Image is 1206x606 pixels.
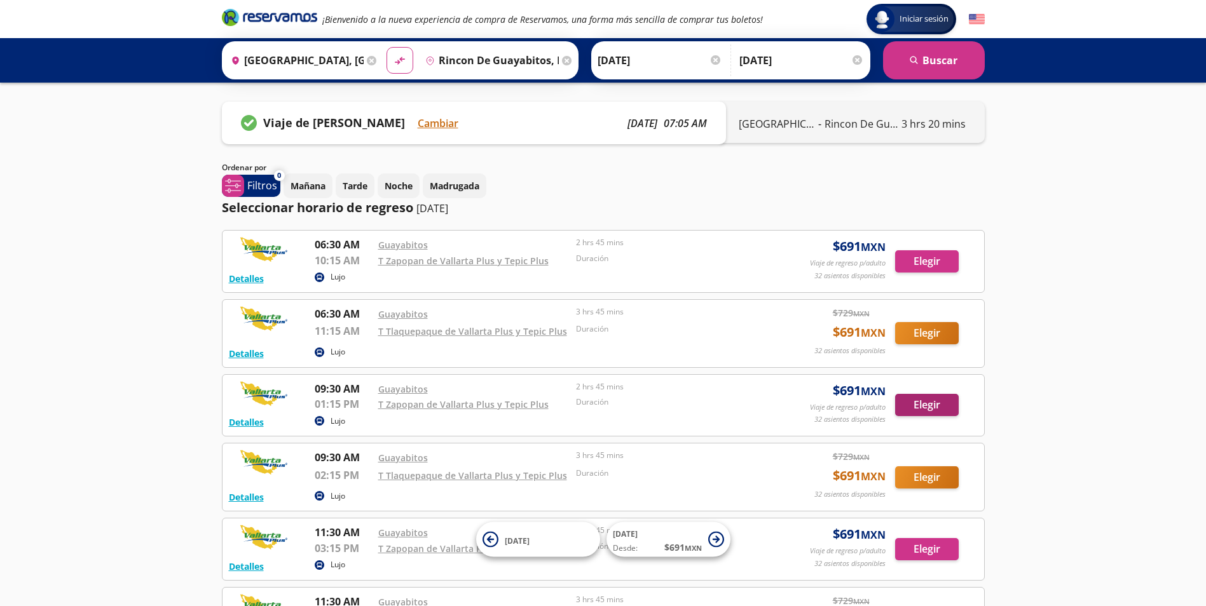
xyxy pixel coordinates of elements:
small: MXN [685,543,702,553]
span: Iniciar sesión [894,13,954,25]
p: 2 hrs 45 mins [576,381,768,393]
button: Elegir [895,466,959,488]
p: Mañana [291,179,325,192]
a: T Zapopan de Vallarta Plus y Tepic Plus [378,255,549,267]
button: Elegir [895,538,959,560]
p: Lujo [331,346,345,358]
div: - [739,116,901,131]
p: Filtros [247,178,277,193]
input: Elegir Fecha [598,44,722,76]
p: 06:30 AM [315,237,372,252]
input: Opcional [739,44,864,76]
button: Detalles [229,415,264,429]
span: $ 729 [833,306,870,320]
small: MXN [861,469,886,483]
p: 02:15 PM [315,468,372,483]
p: Seleccionar horario de regreso [222,198,413,217]
p: Noche [385,179,413,192]
p: 09:30 AM [315,450,372,465]
p: Lujo [331,271,345,283]
img: RESERVAMOS [229,237,299,262]
p: 2 hrs 45 mins [576,237,768,248]
small: MXN [861,326,886,340]
p: 06:30 AM [315,306,372,321]
p: Duración [576,468,768,479]
a: Guayabitos [378,239,428,251]
p: 10:15 AM [315,253,372,268]
button: Madrugada [423,173,486,198]
em: ¡Bienvenido a la nueva experiencia de compra de Reservamos, una forma más sencilla de comprar tus... [322,13,763,25]
p: Duración [576,253,768,264]
p: [GEOGRAPHIC_DATA] [739,116,815,131]
button: Tarde [336,173,374,198]
p: 32 asientos disponibles [814,414,886,425]
a: T Zapopan de Vallarta Plus y Tepic Plus [378,398,549,410]
button: Detalles [229,272,264,285]
span: $ 729 [833,450,870,463]
span: $ 691 [833,237,886,256]
small: MXN [853,452,870,462]
p: Viaje de [PERSON_NAME] [263,114,405,131]
span: $ 691 [833,381,886,400]
button: Elegir [895,250,959,273]
p: Ordenar por [222,162,266,173]
span: $ 691 [833,525,886,544]
p: 32 asientos disponibles [814,558,886,569]
p: Rincon De Guayabitos [825,116,901,131]
small: MXN [853,596,870,606]
span: [DATE] [505,535,530,546]
p: 07:05 AM [664,116,707,131]
img: RESERVAMOS [229,525,299,550]
p: 3 hrs 45 mins [576,450,768,461]
p: [DATE] [627,116,657,131]
a: T Tlaquepaque de Vallarta Plus y Tepic Plus [378,469,567,481]
span: 0 [277,170,281,181]
p: 11:15 AM [315,323,372,339]
img: RESERVAMOS [229,450,299,475]
a: T Zapopan de Vallarta Plus y Tepic Plus [378,542,549,555]
img: RESERVAMOS [229,306,299,332]
p: 3 hrs 45 mins [576,306,768,318]
a: Guayabitos [378,308,428,320]
button: [DATE]Desde:$691MXN [606,522,730,557]
small: MXN [853,309,870,318]
i: Brand Logo [222,8,317,27]
small: MXN [861,240,886,254]
p: Viaje de regreso p/adulto [810,258,886,269]
p: Lujo [331,559,345,570]
button: 0Filtros [222,175,280,197]
button: Detalles [229,347,264,360]
p: Viaje de regreso p/adulto [810,402,886,413]
p: Lujo [331,490,345,502]
p: 11:30 AM [315,525,372,540]
p: Lujo [331,415,345,427]
span: $ 691 [833,323,886,342]
p: 09:30 AM [315,381,372,396]
span: $ 691 [664,541,702,554]
button: Cambiar [418,116,458,131]
p: Duración [576,396,768,408]
span: $ 691 [833,466,886,485]
p: Tarde [343,179,367,192]
small: MXN [861,384,886,398]
button: Mañana [284,173,332,198]
p: 32 asientos disponibles [814,489,886,500]
input: Buscar Destino [420,44,559,76]
button: Elegir [895,322,959,344]
p: 3 hrs 20 mins [901,116,966,131]
p: Viaje de regreso p/adulto [810,546,886,556]
a: T Tlaquepaque de Vallarta Plus y Tepic Plus [378,325,567,337]
a: Guayabitos [378,383,428,395]
p: 01:15 PM [315,396,372,412]
p: 3 hrs 45 mins [576,594,768,605]
p: Duración [576,323,768,335]
img: RESERVAMOS [229,381,299,407]
small: MXN [861,528,886,542]
span: Desde: [613,542,638,554]
a: Guayabitos [378,452,428,464]
p: Madrugada [430,179,479,192]
p: 32 asientos disponibles [814,346,886,356]
span: [DATE] [613,529,638,539]
input: Buscar Origen [226,44,364,76]
a: Brand Logo [222,8,317,30]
